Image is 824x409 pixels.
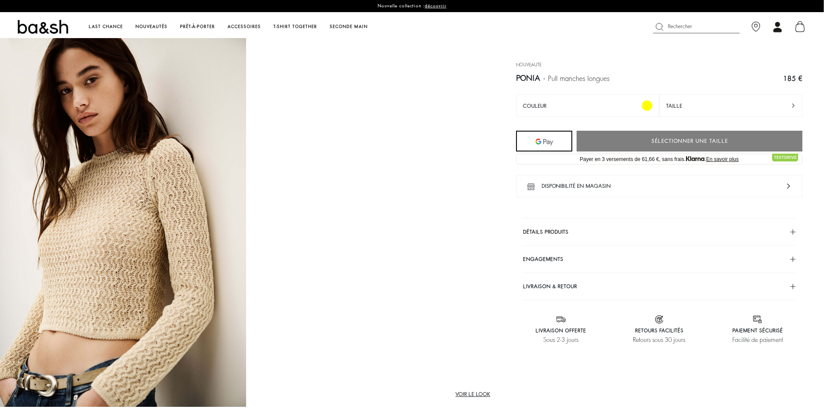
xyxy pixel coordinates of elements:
span: 185 € [783,74,802,84]
a: découvrir [425,4,446,8]
img: ba&sh [15,16,71,37]
span: Nouvelle collection : [378,4,425,8]
button: Rechercher [653,20,740,33]
div: 2 / 3 [614,314,704,344]
span: Seconde main [330,25,368,29]
h1: PONIA [516,74,545,84]
span: Last chance [89,25,123,29]
span: Retours sous 30 jours [633,337,685,343]
button: Engagements [523,246,795,273]
button: Voir le look [451,382,494,407]
a: Accessoires [227,23,262,31]
span: Accessoires [228,25,261,29]
span: Prêt-à-porter [180,25,215,29]
b: Retours facilités [635,328,683,333]
span: Facilité de paiement [732,337,783,343]
span: Nouveautés [135,25,167,29]
div: 3 / 3 [713,314,802,344]
a: Last chance [88,23,124,31]
span: pull manches longues [548,74,779,84]
b: Paiement sécurisé [732,328,783,333]
span: Sous 2-3 jours [543,337,578,343]
a: Nouveautés [135,23,168,31]
h2: Taille [666,103,682,109]
span: Disponibilité en magasin [542,184,611,189]
a: T-shirt together [273,23,318,31]
div: 1 / 3 [516,314,606,344]
button: Livraison & retour [523,273,795,300]
span: Rechercher [668,24,692,29]
button: Détails produits [523,218,795,246]
button: Sélectionner une taille [577,131,802,151]
nav: Utility navigation [653,20,809,33]
b: Livraison offerte [535,328,586,333]
span: T-shirt together [273,25,317,29]
a: Seconde main [329,23,369,31]
button: Disponibilité en magasin [516,175,802,197]
button: Taille [659,94,802,117]
a: Prêt-à-porter [179,23,216,31]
